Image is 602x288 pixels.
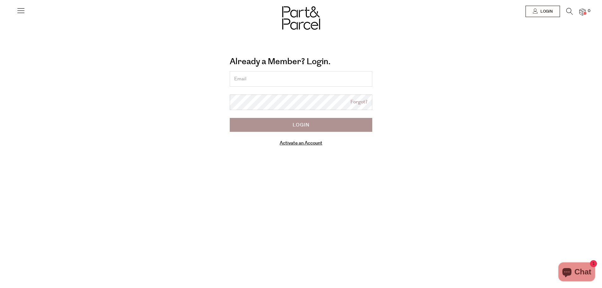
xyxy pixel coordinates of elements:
span: 0 [586,8,592,14]
a: Activate an Account [280,140,322,146]
a: Already a Member? Login. [230,54,331,69]
a: Forgot? [350,99,368,106]
a: Login [526,6,560,17]
img: Part&Parcel [282,6,320,30]
span: Login [539,9,553,14]
inbox-online-store-chat: Shopify online store chat [556,262,597,283]
input: Email [230,71,372,87]
input: Login [230,118,372,132]
a: 0 [579,9,586,15]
